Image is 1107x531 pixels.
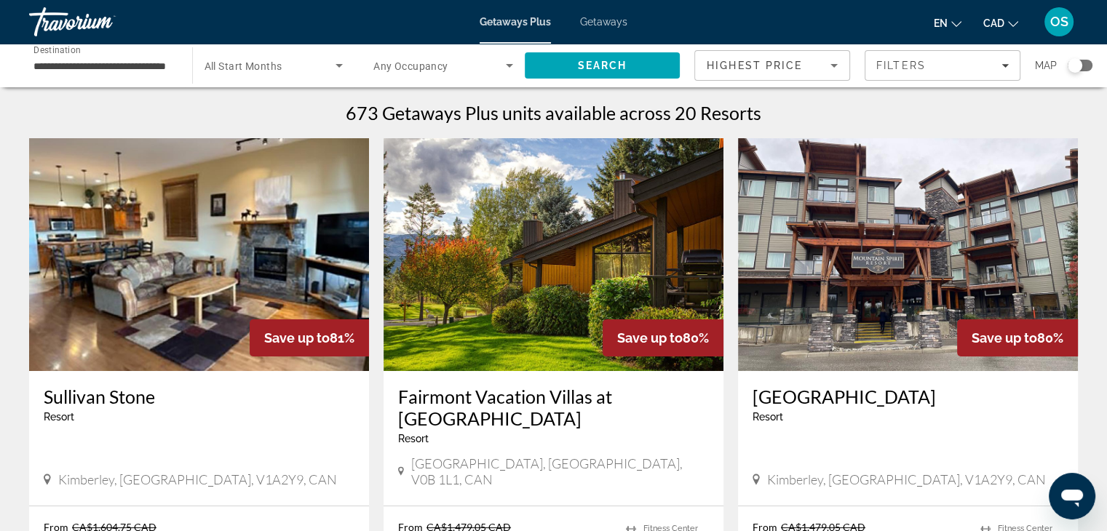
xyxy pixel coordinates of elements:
button: Filters [865,50,1020,81]
span: Destination [33,44,81,55]
a: [GEOGRAPHIC_DATA] [753,386,1063,407]
img: Sullivan Stone [29,138,369,371]
span: Save up to [264,330,330,346]
a: Fairmont Vacation Villas at [GEOGRAPHIC_DATA] [398,386,709,429]
a: Getaways [580,16,627,28]
span: Resort [44,411,74,423]
span: Any Occupancy [373,60,448,72]
span: Save up to [972,330,1037,346]
button: Search [525,52,681,79]
input: Select destination [33,57,173,75]
span: Resort [753,411,783,423]
img: Fairmont Vacation Villas at Mountainside [384,138,723,371]
span: CAD [983,17,1004,29]
button: Change language [934,12,961,33]
span: Highest Price [707,60,802,71]
span: Kimberley, [GEOGRAPHIC_DATA], V1A2Y9, CAN [767,471,1046,487]
h1: 673 Getaways Plus units available across 20 Resorts [346,102,761,124]
a: Getaways Plus [480,16,551,28]
span: Kimberley, [GEOGRAPHIC_DATA], V1A2Y9, CAN [58,471,337,487]
button: User Menu [1040,7,1078,37]
span: Resort [398,433,429,444]
div: 80% [603,319,723,356]
span: All Start Months [205,60,282,72]
button: Change currency [983,12,1018,33]
iframe: Button to launch messaging window [1049,473,1095,519]
div: 81% [250,319,369,356]
span: en [934,17,948,29]
img: Mountain Spirit Resort [738,138,1078,371]
a: Travorium [29,3,175,41]
span: Search [577,60,627,71]
span: Filters [876,60,926,71]
a: Sullivan Stone [44,386,354,407]
span: Save up to [617,330,683,346]
div: 80% [957,319,1078,356]
span: OS [1050,15,1068,29]
span: Map [1035,55,1057,76]
span: [GEOGRAPHIC_DATA], [GEOGRAPHIC_DATA], V0B 1L1, CAN [411,455,709,487]
mat-select: Sort by [707,57,838,74]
